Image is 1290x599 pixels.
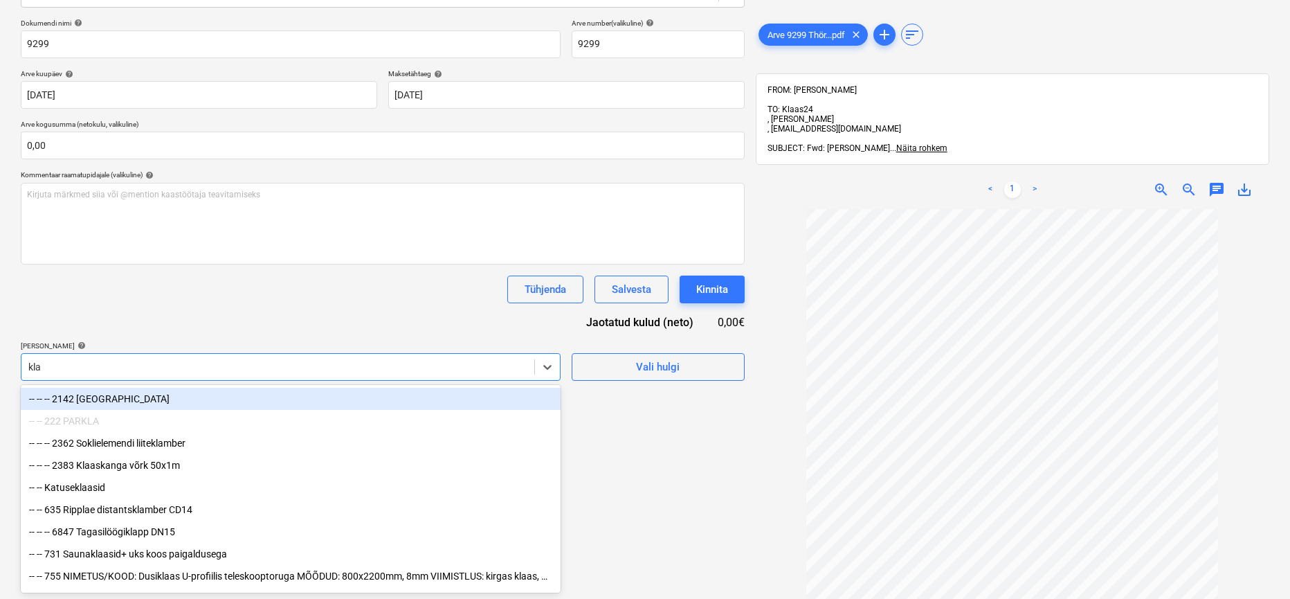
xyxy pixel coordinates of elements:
[896,143,947,153] span: Näita rohkem
[21,543,561,565] div: -- -- 731 Saunaklaasid+ uks koos paigaldusega
[767,114,1257,134] div: , [PERSON_NAME]
[848,26,864,43] span: clear
[876,26,893,43] span: add
[21,410,561,432] div: -- -- 222 PARKLA
[21,30,561,58] input: Dokumendi nimi
[904,26,920,43] span: sort
[62,70,73,78] span: help
[982,181,999,198] a: Previous page
[636,358,680,376] div: Vali hulgi
[21,388,561,410] div: -- -- -- 2142 [GEOGRAPHIC_DATA]
[565,314,716,330] div: Jaotatud kulud (neto)
[759,30,853,40] span: Arve 9299 Thör...pdf
[71,19,82,27] span: help
[1208,181,1225,198] span: chat
[75,341,86,350] span: help
[696,280,728,298] div: Kinnita
[767,124,1257,134] div: , [EMAIL_ADDRESS][DOMAIN_NAME]
[767,105,1257,134] span: TO: Klaas24
[758,24,868,46] div: Arve 9299 Thör...pdf
[890,143,947,153] span: ...
[643,19,654,27] span: help
[21,521,561,543] div: -- -- -- 6847 Tagasilöögiklapp DN15
[143,171,154,179] span: help
[612,280,651,298] div: Salvesta
[767,143,890,153] span: SUBJECT: Fwd: [PERSON_NAME]
[767,85,857,95] span: FROM: [PERSON_NAME]
[388,69,745,78] div: Maksetähtaeg
[1026,181,1043,198] a: Next page
[388,81,745,109] input: Tähtaega pole määratud
[21,69,377,78] div: Arve kuupäev
[21,120,745,132] p: Arve kogusumma (netokulu, valikuline)
[21,454,561,476] div: -- -- -- 2383 Klaaskanga võrk 50x1m
[21,170,745,179] div: Kommentaar raamatupidajale (valikuline)
[1221,533,1290,599] iframe: Chat Widget
[1004,181,1021,198] a: Page 1 is your current page
[572,19,745,28] div: Arve number (valikuline)
[572,30,745,58] input: Arve number
[21,499,561,521] div: -- -- 635 Ripplae distantsklamber CD14
[21,19,561,28] div: Dokumendi nimi
[21,132,745,159] input: Arve kogusumma (netokulu, valikuline)
[21,476,561,499] div: -- -- Katuseklaasid
[431,70,442,78] span: help
[1236,181,1253,198] span: save_alt
[21,432,561,454] div: -- -- -- 2362 Soklielemendi liiteklamber
[21,341,561,350] div: [PERSON_NAME]
[21,81,377,109] input: Arve kuupäeva pole määratud.
[716,314,745,330] div: 0,00€
[572,353,745,381] button: Vali hulgi
[1181,181,1197,198] span: zoom_out
[21,565,561,587] div: -- -- 755 NIMETUS/KOOD: Dusiklaas U-profiilis teleskooptoruga MÕÕDUD: 800x2200mm, 8mm VIIMISTLUS:...
[525,280,566,298] div: Tühjenda
[680,276,745,303] button: Kinnita
[21,388,561,410] div: -- -- -- 2142 Tagasivooluklapp
[594,276,669,303] button: Salvesta
[507,276,583,303] button: Tühjenda
[1153,181,1170,198] span: zoom_in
